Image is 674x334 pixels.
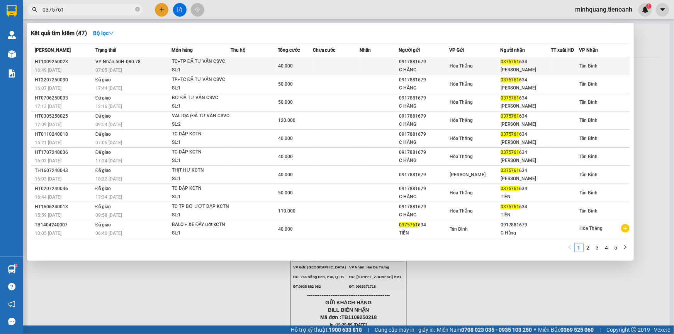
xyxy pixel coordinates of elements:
div: [PERSON_NAME] [501,102,550,110]
span: 18:22 [DATE] [95,176,122,182]
span: Thu hộ [231,47,245,53]
span: message [8,318,15,325]
span: 15:59 [DATE] [35,213,61,218]
div: [PERSON_NAME] [501,84,550,92]
div: 0917881679 [399,130,449,138]
div: SL: 2 [172,120,230,129]
span: Đã giao [95,95,111,101]
div: TC DẬP KCTN [172,130,230,138]
span: 40.000 [278,154,293,159]
div: TC TP BƠ ƯỚT DẬP KCTN [172,202,230,211]
span: right [623,245,628,250]
div: C HẰNG [399,102,449,110]
span: 0375761 [501,186,520,191]
span: Đã giao [95,113,111,119]
button: right [621,243,630,252]
span: 16:49 [DATE] [35,67,61,73]
span: 0375761 [501,132,520,137]
img: warehouse-icon [8,265,16,273]
div: SL: 1 [172,193,230,201]
img: warehouse-icon [8,31,16,39]
div: [PERSON_NAME] [501,175,550,183]
span: Đã giao [95,77,111,83]
span: VP Nhận 50H-080.78 [95,59,141,64]
span: Tân Bình [579,172,598,177]
div: 634 [501,130,550,138]
span: 0375761 [399,222,418,228]
img: logo [3,5,22,24]
div: SL: 1 [172,175,230,183]
button: left [565,243,574,252]
span: ĐT: 0935371718 [59,41,85,45]
div: 634 [501,148,550,157]
img: logo-vxr [7,5,17,17]
span: Đã giao [95,222,111,228]
div: C HẰNG [399,138,449,147]
span: Hòa Thắng [450,190,473,196]
div: TC+TP ĐÃ TƯ VẤN CSVC [172,57,230,66]
span: [PERSON_NAME] [450,172,486,177]
span: 0375761 [501,204,520,209]
img: solution-icon [8,69,16,78]
span: Đã giao [95,168,111,173]
span: 10:05 [DATE] [35,231,61,236]
div: SL: 1 [172,84,230,93]
span: 12:16 [DATE] [95,104,122,109]
div: 0917881679 [399,112,449,120]
div: SL: 1 [172,229,230,238]
div: TB1404240007 [35,221,93,229]
span: VP Nhận: Hai Bà Trưng [59,29,98,32]
span: Hòa Thắng [450,154,473,159]
span: Hòa Thắng [579,226,603,231]
div: HT0305250025 [35,112,93,120]
span: 16:07 [DATE] [35,86,61,91]
div: HT0207240046 [35,185,93,193]
div: 0917881679 [399,171,449,179]
li: 5 [611,243,621,252]
div: SL: 1 [172,138,230,147]
li: 1 [574,243,584,252]
span: ---------------------------------------------- [17,48,99,54]
a: 2 [584,243,593,252]
li: 2 [584,243,593,252]
div: 634 [501,203,550,211]
span: 15:21 [DATE] [35,140,61,145]
span: Đã giao [95,186,111,191]
span: 17:24 [DATE] [95,158,122,164]
input: Tìm tên, số ĐT hoặc mã đơn [42,5,134,14]
a: 1 [575,243,583,252]
span: down [109,30,114,36]
span: VP Gửi: [GEOGRAPHIC_DATA] [3,29,56,32]
span: Tân Bình [579,208,598,214]
span: 16:44 [DATE] [35,194,61,200]
span: Đã giao [95,204,111,209]
div: SL: 1 [172,211,230,219]
span: close-circle [135,7,140,12]
li: Next Page [621,243,630,252]
span: Tân Bình [450,226,468,232]
span: 50.000 [278,81,293,87]
a: 3 [593,243,602,252]
span: Hòa Thắng [450,118,473,123]
h3: Kết quả tìm kiếm ( 47 ) [31,29,87,37]
span: Tân Bình [579,154,598,159]
div: VALI QA (ĐÃ TƯ VẤN CSVC [172,112,230,120]
span: TT xuất HĐ [551,47,574,53]
span: Tân Bình [579,81,598,87]
li: 4 [602,243,611,252]
div: [PERSON_NAME] [501,66,550,74]
span: 17:34 [DATE] [95,194,122,200]
div: TC DẬP KCTN [172,184,230,193]
span: Hòa Thắng [450,136,473,141]
span: 06:40 [DATE] [95,231,122,236]
span: Hòa Thắng [450,100,473,105]
span: Tân Bình [579,100,598,105]
span: Tân Bình [579,136,598,141]
span: 0375761 [501,59,520,64]
span: 40.000 [278,226,293,232]
div: C HẰNG [399,66,449,74]
div: [PERSON_NAME] [501,138,550,147]
div: HT0706250033 [35,94,93,102]
div: 0917881679 [399,203,449,211]
div: TIẾN [501,211,550,219]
